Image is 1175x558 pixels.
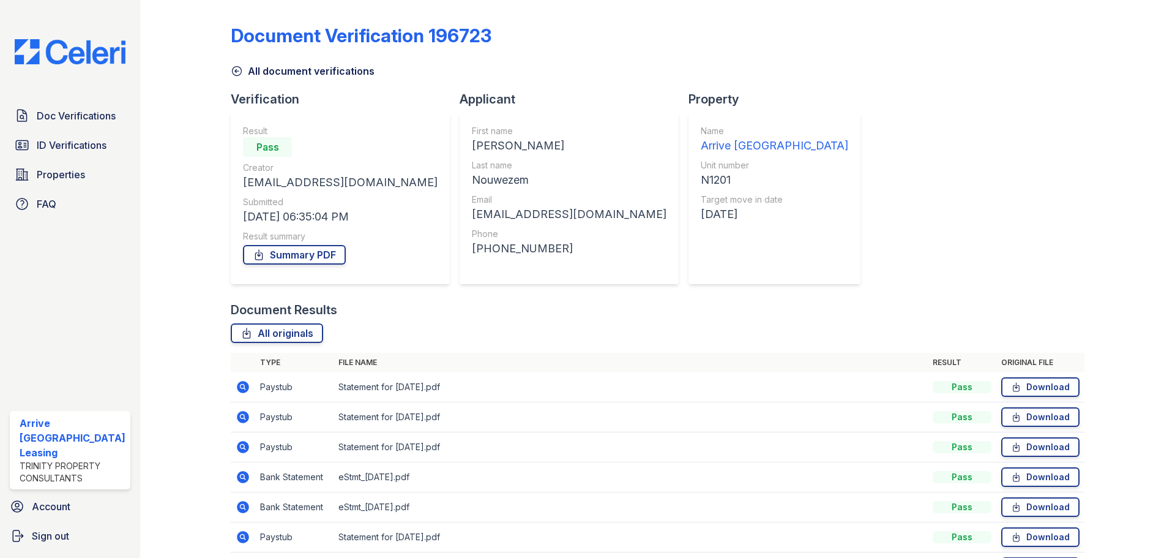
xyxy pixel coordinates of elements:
[255,522,334,552] td: Paystub
[37,108,116,123] span: Doc Verifications
[933,381,991,393] div: Pass
[10,162,130,187] a: Properties
[243,245,346,265] a: Summary PDF
[20,460,125,484] div: Trinity Property Consultants
[472,125,666,137] div: First name
[255,462,334,492] td: Bank Statement
[5,39,135,64] img: CE_Logo_Blue-a8612792a0a2168367f1c8372b55b34899dd931a85d93a1a3d3e32e68fde9ad4.png
[10,192,130,216] a: FAQ
[334,462,928,492] td: eStmt_[DATE].pdf
[933,441,991,453] div: Pass
[701,137,848,154] div: Arrive [GEOGRAPHIC_DATA]
[231,25,491,47] div: Document Verification 196723
[701,206,848,223] div: [DATE]
[10,133,130,157] a: ID Verifications
[231,323,323,343] a: All originals
[1001,467,1080,487] a: Download
[334,372,928,402] td: Statement for [DATE].pdf
[32,499,70,514] span: Account
[10,104,130,128] a: Doc Verifications
[243,230,438,243] div: Result summary
[472,159,666,172] div: Last name
[928,353,996,372] th: Result
[334,522,928,552] td: Statement for [DATE].pdf
[472,137,666,154] div: [PERSON_NAME]
[1001,377,1080,397] a: Download
[334,432,928,462] td: Statement for [DATE].pdf
[1001,407,1080,427] a: Download
[1001,437,1080,457] a: Download
[701,125,848,137] div: Name
[243,162,438,174] div: Creator
[255,402,334,432] td: Paystub
[231,91,460,108] div: Verification
[933,471,991,483] div: Pass
[933,501,991,513] div: Pass
[701,172,848,189] div: N1201
[334,402,928,432] td: Statement for [DATE].pdf
[1001,497,1080,517] a: Download
[231,64,375,78] a: All document verifications
[334,353,928,372] th: File name
[255,492,334,522] td: Bank Statement
[472,240,666,257] div: [PHONE_NUMBER]
[255,353,334,372] th: Type
[701,159,848,172] div: Unit number
[472,228,666,240] div: Phone
[933,531,991,543] div: Pass
[460,91,688,108] div: Applicant
[472,206,666,223] div: [EMAIL_ADDRESS][DOMAIN_NAME]
[472,172,666,189] div: Nouwezem
[243,196,438,208] div: Submitted
[472,194,666,206] div: Email
[933,411,991,423] div: Pass
[243,208,438,225] div: [DATE] 06:35:04 PM
[243,137,292,157] div: Pass
[996,353,1084,372] th: Original file
[701,194,848,206] div: Target move in date
[243,174,438,191] div: [EMAIL_ADDRESS][DOMAIN_NAME]
[688,91,870,108] div: Property
[701,125,848,154] a: Name Arrive [GEOGRAPHIC_DATA]
[20,416,125,460] div: Arrive [GEOGRAPHIC_DATA] Leasing
[37,138,106,153] span: ID Verifications
[334,492,928,522] td: eStmt_[DATE].pdf
[243,125,438,137] div: Result
[37,197,56,211] span: FAQ
[1001,527,1080,547] a: Download
[255,372,334,402] td: Paystub
[255,432,334,462] td: Paystub
[231,301,337,319] div: Document Results
[32,529,69,543] span: Sign out
[37,167,85,182] span: Properties
[5,524,135,548] a: Sign out
[5,494,135,519] a: Account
